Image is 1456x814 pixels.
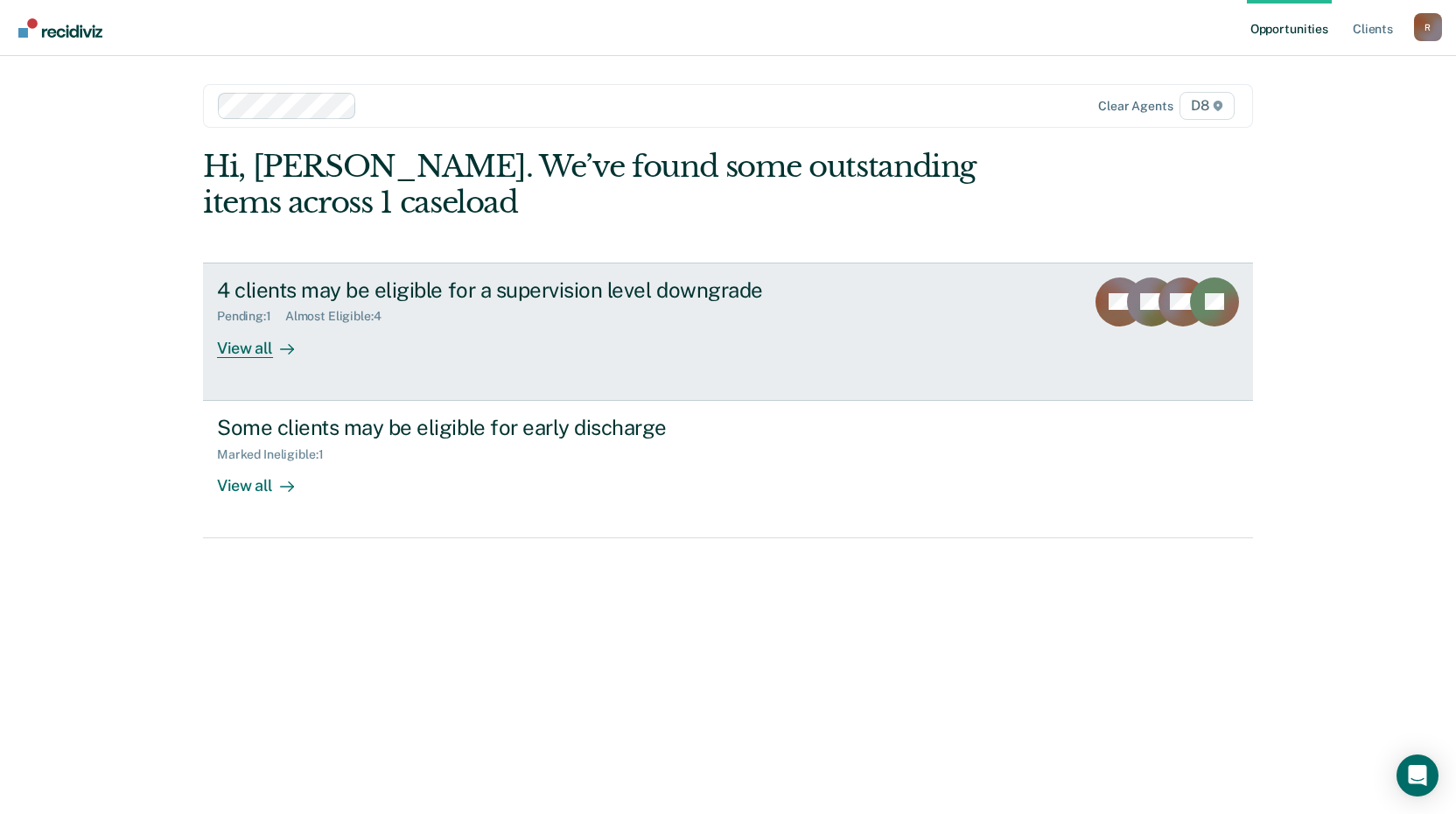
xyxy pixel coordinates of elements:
img: Recidiviz [18,18,102,38]
div: Clear agents [1098,99,1172,114]
div: 4 clients may be eligible for a supervision level downgrade [217,277,831,303]
div: R [1414,13,1442,41]
span: D8 [1179,92,1235,120]
div: Marked Ineligible : 1 [217,447,337,462]
div: Open Intercom Messenger [1396,754,1438,796]
div: Hi, [PERSON_NAME]. We’ve found some outstanding items across 1 caseload [203,149,1043,221]
a: 4 clients may be eligible for a supervision level downgradePending:1Almost Eligible:4View all [203,263,1253,401]
button: Profile dropdown button [1414,13,1442,41]
div: View all [217,324,315,358]
a: Some clients may be eligible for early dischargeMarked Ineligible:1View all [203,401,1253,538]
div: Pending : 1 [217,309,285,324]
div: Almost Eligible : 4 [285,309,395,324]
div: Some clients may be eligible for early discharge [217,415,831,440]
div: View all [217,461,315,495]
